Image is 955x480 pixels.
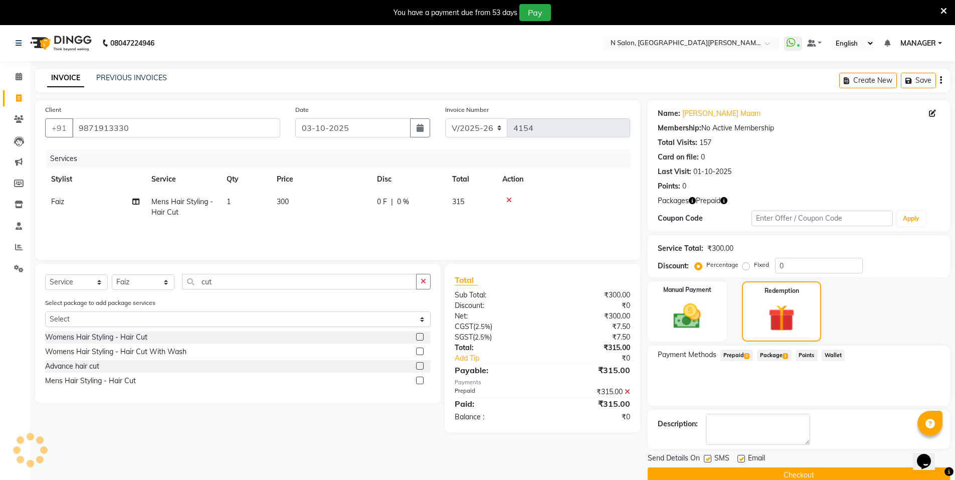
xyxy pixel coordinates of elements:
button: +91 [45,118,73,137]
div: 0 [701,152,705,163]
div: Balance : [447,412,542,422]
div: Discount: [447,300,542,311]
span: 2 [744,353,749,359]
iframe: chat widget [913,440,945,470]
span: Packages [658,196,689,206]
div: Coupon Code [658,213,752,224]
a: INVOICE [47,69,84,87]
th: Disc [371,168,446,191]
div: 01-10-2025 [693,167,731,177]
span: 1 [783,353,788,359]
div: Advance hair cut [45,361,99,372]
div: Womens Hair Styling - Hair Cut With Wash [45,347,186,357]
div: Total: [447,343,542,353]
div: ₹315.00 [542,364,638,376]
div: ₹0 [542,300,638,311]
span: Wallet [822,350,845,361]
span: | [391,197,393,207]
span: 300 [277,197,289,206]
div: Points: [658,181,680,192]
input: Enter Offer / Coupon Code [751,211,893,226]
div: You have a payment due from 53 days [394,8,517,18]
span: Email [748,453,765,465]
div: Service Total: [658,243,703,254]
div: Womens Hair Styling - Hair Cut [45,332,147,343]
input: Search by Name/Mobile/Email/Code [72,118,280,137]
div: Last Visit: [658,167,691,177]
span: Package [757,350,792,361]
div: ₹0 [542,412,638,422]
span: 1 [227,197,231,206]
span: Total [455,275,478,285]
div: ₹315.00 [542,398,638,410]
span: CGST [455,322,473,331]
span: Points [796,350,818,361]
div: Name: [658,108,680,119]
div: ₹300.00 [542,311,638,322]
label: Date [295,105,309,114]
span: SGST [455,333,473,342]
label: Client [45,105,61,114]
img: logo [26,29,94,57]
th: Total [446,168,496,191]
label: Select package to add package services [45,298,155,307]
a: Add Tip [447,353,558,364]
div: Payable: [447,364,542,376]
div: Services [46,149,638,168]
div: ( ) [447,322,542,332]
div: ₹7.50 [542,322,638,332]
label: Fixed [754,260,769,269]
span: MANAGER [900,38,936,49]
button: Pay [519,4,551,21]
span: Prepaid [720,350,753,361]
div: ₹300.00 [707,243,733,254]
div: No Active Membership [658,123,940,133]
span: 315 [452,197,464,206]
div: Prepaid [447,387,542,397]
label: Manual Payment [663,285,711,294]
span: 0 % [397,197,409,207]
span: 2.5% [475,323,490,331]
a: [PERSON_NAME] Maam [682,108,760,119]
span: Payment Methods [658,350,716,360]
label: Invoice Number [445,105,489,114]
th: Qty [221,168,271,191]
div: ( ) [447,332,542,343]
div: ₹0 [558,353,638,364]
div: 0 [682,181,686,192]
button: Create New [839,73,897,88]
th: Service [145,168,221,191]
img: _cash.svg [665,300,709,332]
a: PREVIOUS INVOICES [96,73,167,82]
div: Sub Total: [447,290,542,300]
button: Apply [897,211,925,226]
div: Card on file: [658,152,699,163]
div: Mens Hair Styling - Hair Cut [45,376,136,386]
div: Payments [455,378,630,387]
th: Action [496,168,630,191]
label: Percentage [706,260,738,269]
input: Search or Scan [182,274,417,289]
span: Mens Hair Styling - Hair Cut [151,197,213,217]
div: Paid: [447,398,542,410]
div: Total Visits: [658,137,697,148]
div: Membership: [658,123,701,133]
b: 08047224946 [110,29,154,57]
span: 0 F [377,197,387,207]
div: ₹315.00 [542,387,638,397]
div: ₹315.00 [542,343,638,353]
th: Price [271,168,371,191]
label: Redemption [765,286,799,295]
div: Discount: [658,261,689,271]
div: Description: [658,419,698,429]
button: Save [901,73,936,88]
div: ₹7.50 [542,332,638,343]
span: Prepaid [696,196,720,206]
span: SMS [714,453,729,465]
div: 157 [699,137,711,148]
div: ₹300.00 [542,290,638,300]
span: 2.5% [475,333,490,341]
th: Stylist [45,168,145,191]
span: Send Details On [648,453,700,465]
div: Net: [447,311,542,322]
